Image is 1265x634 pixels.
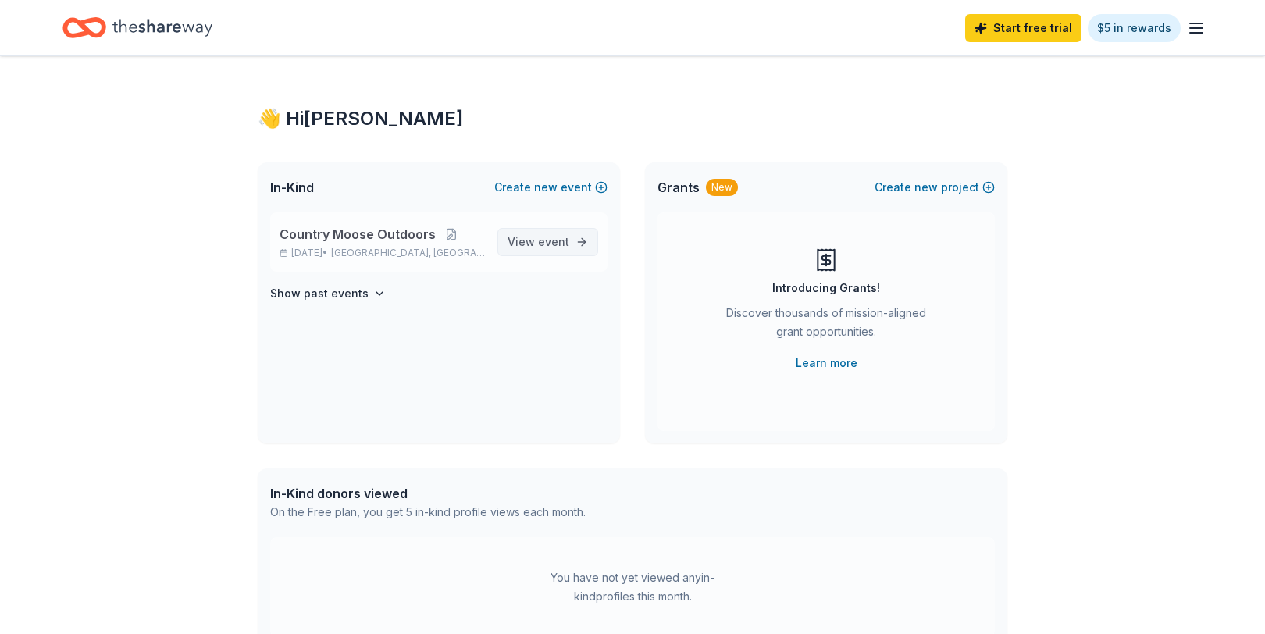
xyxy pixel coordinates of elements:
[720,304,932,347] div: Discover thousands of mission-aligned grant opportunities.
[534,178,558,197] span: new
[280,225,436,244] span: Country Moose Outdoors
[875,178,995,197] button: Createnewproject
[538,235,569,248] span: event
[1088,14,1181,42] a: $5 in rewards
[270,484,586,503] div: In-Kind donors viewed
[270,284,369,303] h4: Show past events
[914,178,938,197] span: new
[331,247,485,259] span: [GEOGRAPHIC_DATA], [GEOGRAPHIC_DATA]
[497,228,598,256] a: View event
[657,178,700,197] span: Grants
[270,178,314,197] span: In-Kind
[494,178,608,197] button: Createnewevent
[772,279,880,297] div: Introducing Grants!
[508,233,569,251] span: View
[965,14,1081,42] a: Start free trial
[280,247,485,259] p: [DATE] •
[706,179,738,196] div: New
[62,9,212,46] a: Home
[258,106,1007,131] div: 👋 Hi [PERSON_NAME]
[270,503,586,522] div: On the Free plan, you get 5 in-kind profile views each month.
[796,354,857,372] a: Learn more
[535,568,730,606] div: You have not yet viewed any in-kind profiles this month.
[270,284,386,303] button: Show past events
